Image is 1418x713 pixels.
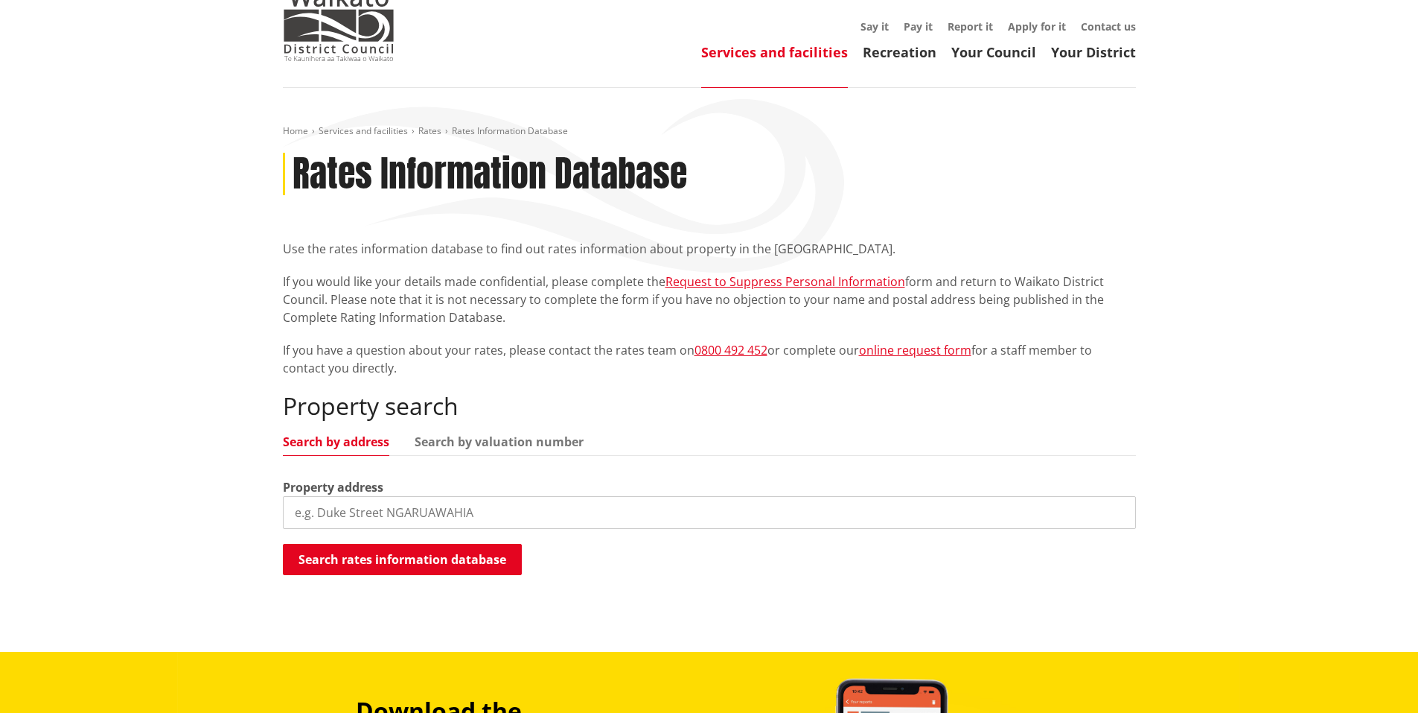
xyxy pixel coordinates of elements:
[863,43,936,61] a: Recreation
[283,273,1136,326] p: If you would like your details made confidential, please complete the form and return to Waikato ...
[860,19,889,34] a: Say it
[283,436,389,448] a: Search by address
[1008,19,1066,34] a: Apply for it
[701,43,848,61] a: Services and facilities
[694,342,767,358] a: 0800 492 452
[283,544,522,575] button: Search rates information database
[283,125,1136,138] nav: breadcrumb
[452,124,568,137] span: Rates Information Database
[319,124,408,137] a: Services and facilities
[1350,650,1403,704] iframe: Messenger Launcher
[951,43,1036,61] a: Your Council
[283,478,383,496] label: Property address
[283,341,1136,377] p: If you have a question about your rates, please contact the rates team on or complete our for a s...
[948,19,993,34] a: Report it
[283,392,1136,420] h2: Property search
[859,342,971,358] a: online request form
[283,124,308,137] a: Home
[293,153,687,196] h1: Rates Information Database
[283,240,1136,258] p: Use the rates information database to find out rates information about property in the [GEOGRAPHI...
[418,124,441,137] a: Rates
[1081,19,1136,34] a: Contact us
[665,273,905,290] a: Request to Suppress Personal Information
[1051,43,1136,61] a: Your District
[415,436,584,448] a: Search by valuation number
[283,496,1136,529] input: e.g. Duke Street NGARUAWAHIA
[904,19,933,34] a: Pay it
